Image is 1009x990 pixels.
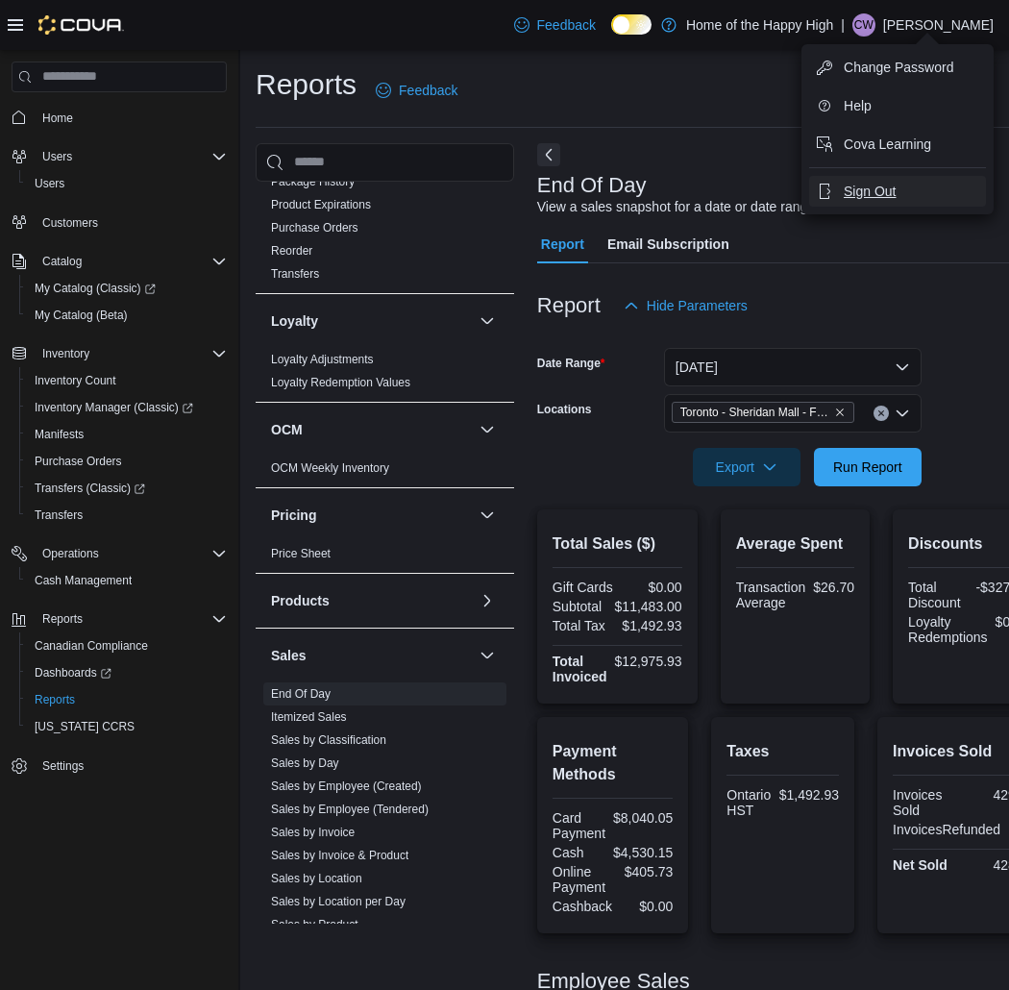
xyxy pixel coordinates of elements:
[27,172,227,195] span: Users
[27,477,153,500] a: Transfers (Classic)
[271,546,331,561] span: Price Sheet
[271,353,374,366] a: Loyalty Adjustments
[813,580,854,595] div: $26.70
[27,688,227,711] span: Reports
[620,899,673,914] div: $0.00
[895,406,910,421] button: Open list of options
[476,418,499,441] button: OCM
[35,373,116,388] span: Inventory Count
[615,654,682,669] div: $12,975.93
[271,198,371,211] a: Product Expirations
[35,342,227,365] span: Inventory
[271,848,408,863] span: Sales by Invoice & Product
[271,918,358,931] a: Sales by Product
[27,634,227,657] span: Canadian Compliance
[271,197,371,212] span: Product Expirations
[553,899,612,914] div: Cashback
[271,687,331,701] a: End Of Day
[611,35,612,36] span: Dark Mode
[27,277,163,300] a: My Catalog (Classic)
[256,348,514,402] div: Loyalty
[271,709,347,725] span: Itemized Sales
[19,448,234,475] button: Purchase Orders
[537,143,560,166] button: Next
[35,176,64,191] span: Users
[476,504,499,527] button: Pricing
[35,573,132,588] span: Cash Management
[476,644,499,667] button: Sales
[271,547,331,560] a: Price Sheet
[647,296,748,315] span: Hide Parameters
[476,309,499,333] button: Loyalty
[256,65,357,104] h1: Reports
[271,460,389,476] span: OCM Weekly Inventory
[35,665,111,681] span: Dashboards
[271,220,358,235] span: Purchase Orders
[35,542,107,565] button: Operations
[621,580,681,595] div: $0.00
[27,688,83,711] a: Reports
[611,14,652,35] input: Dark Mode
[19,170,234,197] button: Users
[19,502,234,529] button: Transfers
[271,591,472,610] button: Products
[271,174,355,189] span: Package History
[537,356,605,371] label: Date Range
[19,659,234,686] a: Dashboards
[27,369,227,392] span: Inventory Count
[726,740,839,763] h2: Taxes
[271,591,330,610] h3: Products
[35,507,83,523] span: Transfers
[27,634,156,657] a: Canadian Compliance
[537,15,596,35] span: Feedback
[35,211,106,235] a: Customers
[35,400,193,415] span: Inventory Manager (Classic)
[908,580,965,610] div: Total Discount
[271,756,339,770] a: Sales by Day
[271,803,429,816] a: Sales by Employee (Tendered)
[271,243,312,259] span: Reorder
[844,58,953,77] span: Change Password
[686,13,833,37] p: Home of the Happy High
[35,607,90,631] button: Reports
[704,448,789,486] span: Export
[908,614,988,645] div: Loyalty Redemptions
[271,646,307,665] h3: Sales
[27,715,227,738] span: Washington CCRS
[4,540,234,567] button: Operations
[35,145,227,168] span: Users
[537,402,592,417] label: Locations
[271,779,422,794] span: Sales by Employee (Created)
[42,546,99,561] span: Operations
[4,143,234,170] button: Users
[844,96,872,115] span: Help
[271,375,410,390] span: Loyalty Redemption Values
[256,457,514,487] div: OCM
[368,71,465,110] a: Feedback
[35,638,148,654] span: Canadian Compliance
[621,618,681,633] div: $1,492.93
[271,710,347,724] a: Itemized Sales
[27,715,142,738] a: [US_STATE] CCRS
[893,857,947,873] strong: Net Sold
[506,6,603,44] a: Feedback
[607,225,729,263] span: Email Subscription
[19,567,234,594] button: Cash Management
[841,13,845,37] p: |
[664,348,922,386] button: [DATE]
[35,427,84,442] span: Manifests
[271,825,355,840] span: Sales by Invoice
[893,822,1000,837] div: InvoicesRefunded
[672,402,854,423] span: Toronto - Sheridan Mall - Fire & Flower
[35,755,91,778] a: Settings
[19,275,234,302] a: My Catalog (Classic)
[271,646,472,665] button: Sales
[271,826,355,839] a: Sales by Invoice
[35,754,227,778] span: Settings
[736,532,854,556] h2: Average Spent
[399,81,457,100] span: Feedback
[4,340,234,367] button: Inventory
[271,872,362,885] a: Sales by Location
[35,692,75,707] span: Reports
[35,210,227,235] span: Customers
